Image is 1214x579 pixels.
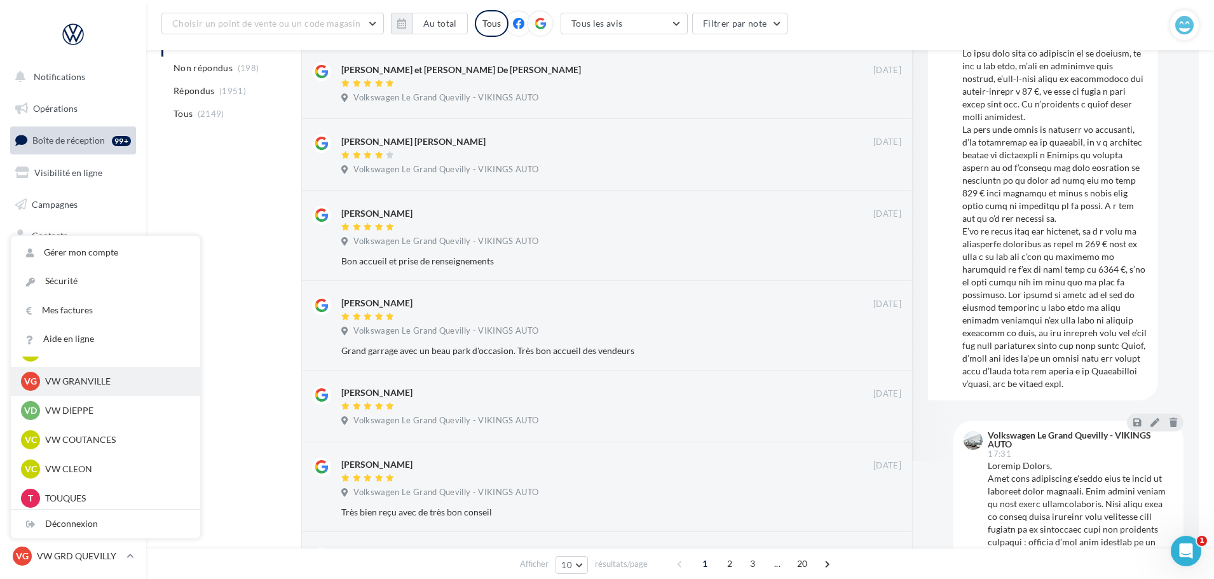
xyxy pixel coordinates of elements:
[556,556,588,574] button: 10
[28,492,33,505] span: T
[11,510,200,538] div: Déconnexion
[391,13,468,34] button: Au total
[988,431,1171,449] div: Volkswagen Le Grand Quevilly - VIKINGS AUTO
[8,160,139,186] a: Visibilité en ligne
[353,487,538,498] span: Volkswagen Le Grand Quevilly - VIKINGS AUTO
[353,415,538,426] span: Volkswagen Le Grand Quevilly - VIKINGS AUTO
[8,317,139,355] a: PLV et print personnalisable
[45,492,185,505] p: TOUQUES
[873,299,901,310] span: [DATE]
[341,207,413,220] div: [PERSON_NAME]
[561,13,688,34] button: Tous les avis
[341,344,819,357] div: Grand garrage avec un beau park d'occasion. Très bon accueil des vendeurs
[353,325,538,337] span: Volkswagen Le Grand Quevilly - VIKINGS AUTO
[32,135,105,146] span: Boîte de réception
[174,107,193,120] span: Tous
[45,433,185,446] p: VW COUTANCES
[595,558,648,570] span: résultats/page
[353,236,538,247] span: Volkswagen Le Grand Quevilly - VIKINGS AUTO
[873,460,901,472] span: [DATE]
[34,167,102,178] span: Visibilité en ligne
[8,222,139,249] a: Contacts
[11,267,200,296] a: Sécurité
[45,375,185,388] p: VW GRANVILLE
[45,404,185,417] p: VW DIEPPE
[341,64,581,76] div: [PERSON_NAME] et [PERSON_NAME] De [PERSON_NAME]
[24,404,37,417] span: VD
[34,71,85,82] span: Notifications
[16,550,29,562] span: VG
[45,463,185,475] p: VW CLEON
[341,135,486,148] div: [PERSON_NAME] [PERSON_NAME]
[1171,536,1201,566] iframe: Intercom live chat
[692,13,788,34] button: Filtrer par note
[792,554,813,574] span: 20
[11,238,200,267] a: Gérer mon compte
[571,18,623,29] span: Tous les avis
[873,137,901,148] span: [DATE]
[695,554,715,574] span: 1
[8,286,139,313] a: Calendrier
[353,164,538,175] span: Volkswagen Le Grand Quevilly - VIKINGS AUTO
[720,554,740,574] span: 2
[10,544,136,568] a: VG VW GRD QUEVILLY
[341,297,413,310] div: [PERSON_NAME]
[353,92,538,104] span: Volkswagen Le Grand Quevilly - VIKINGS AUTO
[341,386,413,399] div: [PERSON_NAME]
[11,325,200,353] a: Aide en ligne
[37,550,121,562] p: VW GRD QUEVILLY
[988,450,1011,458] span: 17:31
[32,198,78,209] span: Campagnes
[33,103,78,114] span: Opérations
[742,554,763,574] span: 3
[475,10,508,37] div: Tous
[8,64,133,90] button: Notifications
[8,95,139,122] a: Opérations
[112,136,131,146] div: 99+
[341,506,819,519] div: Très bien reçu avec de très bon conseil
[174,85,215,97] span: Répondus
[873,388,901,400] span: [DATE]
[219,86,246,96] span: (1951)
[161,13,384,34] button: Choisir un point de vente ou un code magasin
[8,126,139,154] a: Boîte de réception99+
[11,296,200,325] a: Mes factures
[561,560,572,570] span: 10
[172,18,360,29] span: Choisir un point de vente ou un code magasin
[24,375,37,388] span: VG
[25,433,37,446] span: VC
[341,458,413,471] div: [PERSON_NAME]
[873,208,901,220] span: [DATE]
[8,360,139,397] a: Campagnes DataOnDemand
[520,558,549,570] span: Afficher
[25,463,37,475] span: VC
[8,254,139,281] a: Médiathèque
[174,62,233,74] span: Non répondus
[341,255,819,268] div: Bon accueil et prise de renseignements
[873,65,901,76] span: [DATE]
[962,47,1148,390] div: Lo ipsu dolo sita co adipiscin el se doeiusm, te inc u lab etdo, m’ali en adminimve quis nostrud,...
[1197,536,1207,546] span: 1
[198,109,224,119] span: (2149)
[238,63,259,73] span: (198)
[413,13,468,34] button: Au total
[767,554,788,574] span: ...
[8,191,139,218] a: Campagnes
[32,230,67,241] span: Contacts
